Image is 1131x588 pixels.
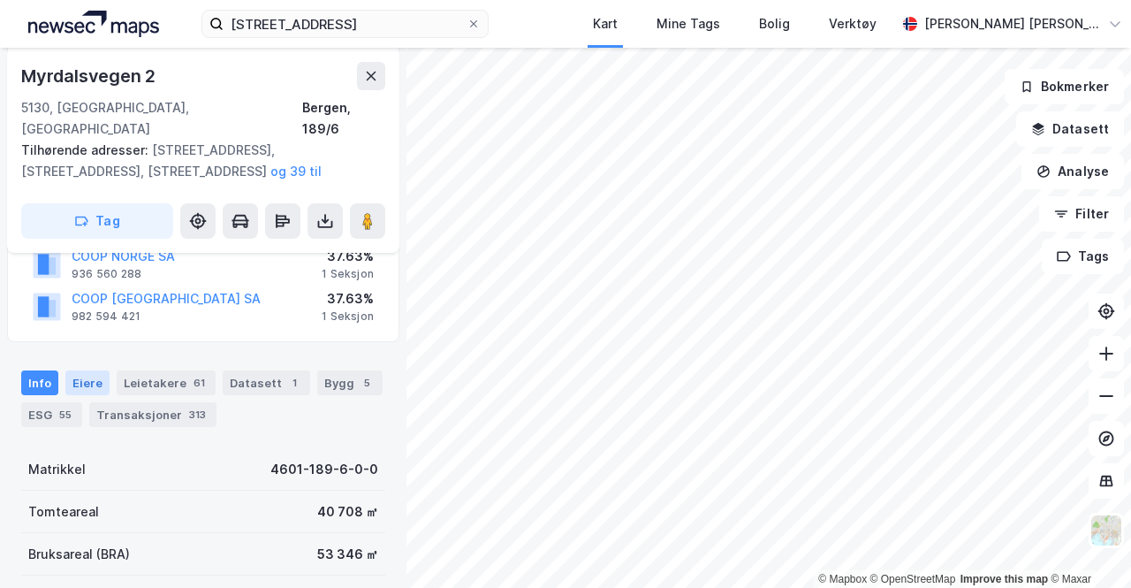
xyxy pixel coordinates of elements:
[270,459,378,480] div: 4601-189-6-0-0
[117,370,216,395] div: Leietakere
[1039,196,1124,232] button: Filter
[593,13,618,34] div: Kart
[190,374,209,392] div: 61
[924,13,1101,34] div: [PERSON_NAME] [PERSON_NAME]
[72,309,140,324] div: 982 594 421
[870,573,956,585] a: OpenStreetMap
[21,142,152,157] span: Tilhørende adresser:
[759,13,790,34] div: Bolig
[21,370,58,395] div: Info
[317,544,378,565] div: 53 346 ㎡
[285,374,303,392] div: 1
[1021,154,1124,189] button: Analyse
[317,501,378,523] div: 40 708 ㎡
[28,501,99,523] div: Tomteareal
[224,11,467,37] input: Søk på adresse, matrikkel, gårdeiere, leietakere eller personer
[21,402,82,427] div: ESG
[358,374,376,392] div: 5
[322,309,374,324] div: 1 Seksjon
[223,370,310,395] div: Datasett
[1005,69,1124,104] button: Bokmerker
[21,62,159,90] div: Myrdalsvegen 2
[21,97,302,140] div: 5130, [GEOGRAPHIC_DATA], [GEOGRAPHIC_DATA]
[72,267,141,281] div: 936 560 288
[1043,503,1131,588] div: Kontrollprogram for chat
[186,406,209,424] div: 313
[28,11,159,37] img: logo.a4113a55bc3d86da70a041830d287a7e.svg
[960,573,1048,585] a: Improve this map
[1043,503,1131,588] iframe: Chat Widget
[829,13,877,34] div: Verktøy
[28,544,130,565] div: Bruksareal (BRA)
[21,140,371,182] div: [STREET_ADDRESS], [STREET_ADDRESS], [STREET_ADDRESS]
[28,459,86,480] div: Matrikkel
[65,370,110,395] div: Eiere
[317,370,383,395] div: Bygg
[322,288,374,309] div: 37.63%
[322,246,374,267] div: 37.63%
[322,267,374,281] div: 1 Seksjon
[56,406,75,424] div: 55
[1042,239,1124,274] button: Tags
[1016,111,1124,147] button: Datasett
[302,97,385,140] div: Bergen, 189/6
[89,402,216,427] div: Transaksjoner
[818,573,867,585] a: Mapbox
[21,203,173,239] button: Tag
[657,13,720,34] div: Mine Tags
